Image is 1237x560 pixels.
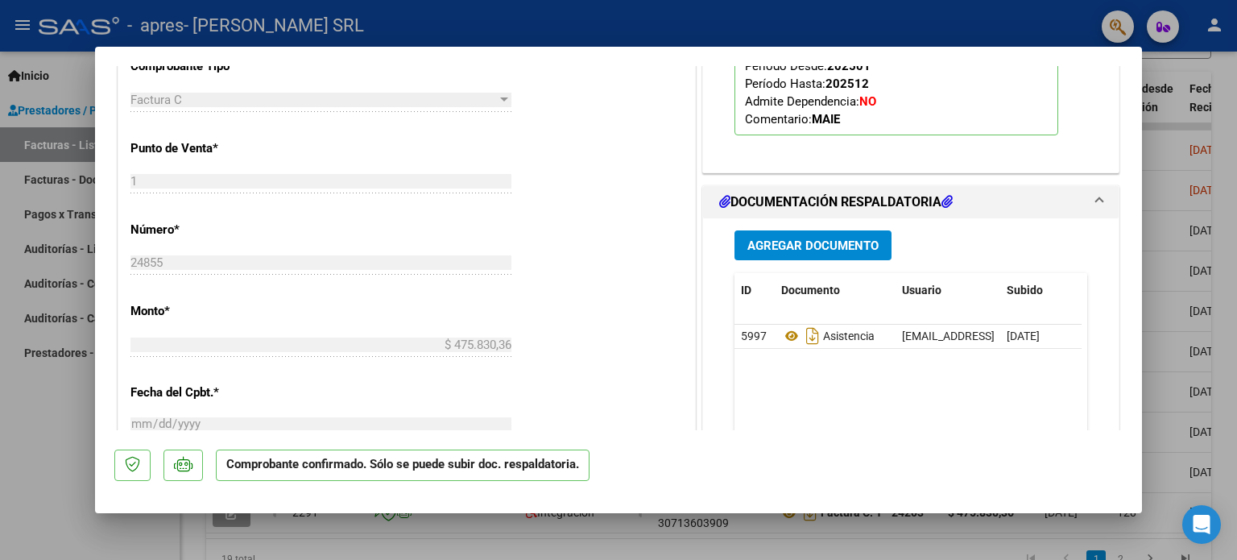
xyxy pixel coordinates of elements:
[703,186,1119,218] mat-expansion-panel-header: DOCUMENTACIÓN RESPALDATORIA
[130,221,296,239] p: Número
[216,450,590,481] p: Comprobante confirmado. Sólo se puede subir doc. respaldatoria.
[1007,330,1040,342] span: [DATE]
[745,112,840,127] span: Comentario:
[741,330,767,342] span: 5997
[802,323,823,349] i: Descargar documento
[825,77,869,91] strong: 202512
[781,284,840,297] span: Documento
[1081,273,1161,308] datatable-header-cell: Acción
[734,273,775,308] datatable-header-cell: ID
[747,239,879,253] span: Agregar Documento
[896,273,1000,308] datatable-header-cell: Usuario
[130,139,296,158] p: Punto de Venta
[734,230,892,260] button: Agregar Documento
[130,93,182,107] span: Factura C
[130,302,296,321] p: Monto
[902,284,941,297] span: Usuario
[859,94,876,109] strong: NO
[1000,273,1081,308] datatable-header-cell: Subido
[741,284,751,297] span: ID
[130,57,296,76] p: Comprobante Tipo *
[130,384,296,402] p: Fecha del Cpbt.
[775,273,896,308] datatable-header-cell: Documento
[1007,284,1043,297] span: Subido
[719,193,953,212] h1: DOCUMENTACIÓN RESPALDATORIA
[703,218,1119,553] div: DOCUMENTACIÓN RESPALDATORIA
[1182,505,1221,544] div: Open Intercom Messenger
[745,23,941,127] span: CUIL: Nombre y Apellido: Período Desde: Período Hasta: Admite Dependencia:
[781,330,875,342] span: Asistencia
[812,112,840,127] strong: MAIE
[827,59,871,73] strong: 202501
